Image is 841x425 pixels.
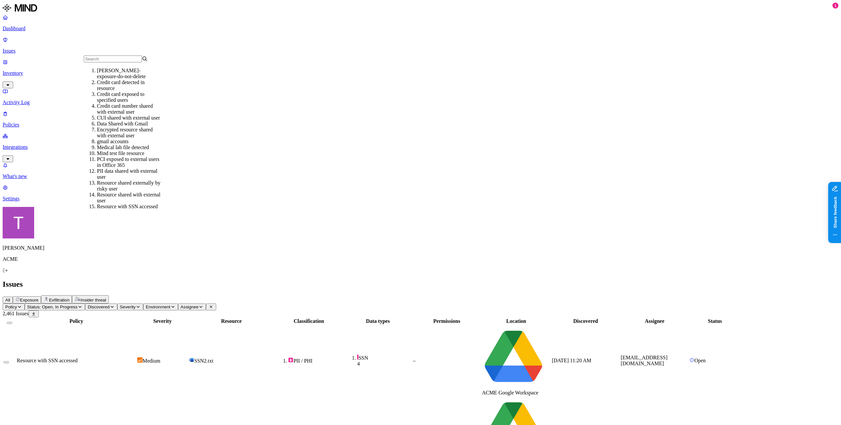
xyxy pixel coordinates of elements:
[97,156,161,168] div: PCI exposed to external users in Office 365
[621,355,668,366] span: [EMAIL_ADDRESS][DOMAIN_NAME]
[3,185,838,202] a: Settings
[97,115,161,121] div: CUI shared with external user
[97,103,161,115] div: Credit card number shared with external user
[97,121,161,127] div: Data Shared with Gmail
[189,318,274,324] div: Resource
[3,37,838,54] a: Issues
[3,133,838,161] a: Integrations
[97,79,161,91] div: Credit card detected in resource
[552,358,591,363] span: [DATE] 11:20 AM
[80,298,106,302] span: Insider threat
[97,168,161,180] div: PII data shared with external user
[357,361,412,367] div: 4
[97,192,161,204] div: Resource shared with external user
[189,357,194,363] img: microsoft-word.svg
[3,3,37,13] img: MIND
[137,318,188,324] div: Severity
[27,304,78,309] span: Status: Open, In Progress
[413,318,481,324] div: Permissions
[275,318,343,324] div: Classification
[3,122,838,128] p: Policies
[3,111,838,128] a: Policies
[552,318,620,324] div: Discovered
[4,361,9,363] button: Select row
[357,354,412,361] div: SSN
[482,390,538,395] span: ACME Google Workspace
[97,127,161,139] div: Encrypted resource shared with external user
[3,14,838,32] a: Dashboard
[17,358,78,363] span: Resource with SSN accessed
[97,145,161,150] div: Medical lab file detected
[181,304,199,309] span: Assignee
[20,298,38,302] span: Exposure
[97,150,161,156] div: Mind test file resource
[3,196,838,202] p: Settings
[690,318,740,324] div: Status
[97,68,161,79] div: [PERSON_NAME]-exposure-do-not-delete
[288,357,293,363] img: pii.svg
[3,162,838,179] a: What's new
[482,318,551,324] div: Location
[413,358,416,363] span: –
[3,3,838,14] a: MIND
[832,3,838,9] div: 1
[690,358,694,362] img: status-open.svg
[97,91,161,103] div: Credit card exposed to specified users
[694,358,706,363] span: Open
[621,318,689,324] div: Assignee
[3,256,838,262] p: ACME
[3,207,34,238] img: Tzvi Shir-Vaknin
[5,298,10,302] span: All
[146,304,170,309] span: Environment
[482,325,545,389] img: google-drive.svg
[17,318,136,324] div: Policy
[49,298,69,302] span: Exfiltration
[137,357,143,363] img: severity-medium.svg
[194,358,213,364] span: SSN2.txt
[3,26,838,32] p: Dashboard
[344,318,412,324] div: Data types
[3,280,838,289] h2: Issues
[3,70,838,76] p: Inventory
[3,59,838,87] a: Inventory
[3,311,29,316] span: 2,461 Issues
[3,48,838,54] p: Issues
[288,357,343,364] div: PII / PHI
[84,56,142,62] input: Search
[97,180,161,192] div: Resource shared externally by risky user
[3,88,838,105] a: Activity Log
[7,322,12,324] button: Select all
[5,304,17,309] span: Policy
[357,354,358,360] img: pii-line.svg
[97,139,161,145] div: gmail accounts
[3,173,838,179] p: What's new
[3,100,838,105] p: Activity Log
[3,144,838,150] p: Integrations
[97,204,161,210] div: Resource with SSN accessed
[143,358,160,364] span: Medium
